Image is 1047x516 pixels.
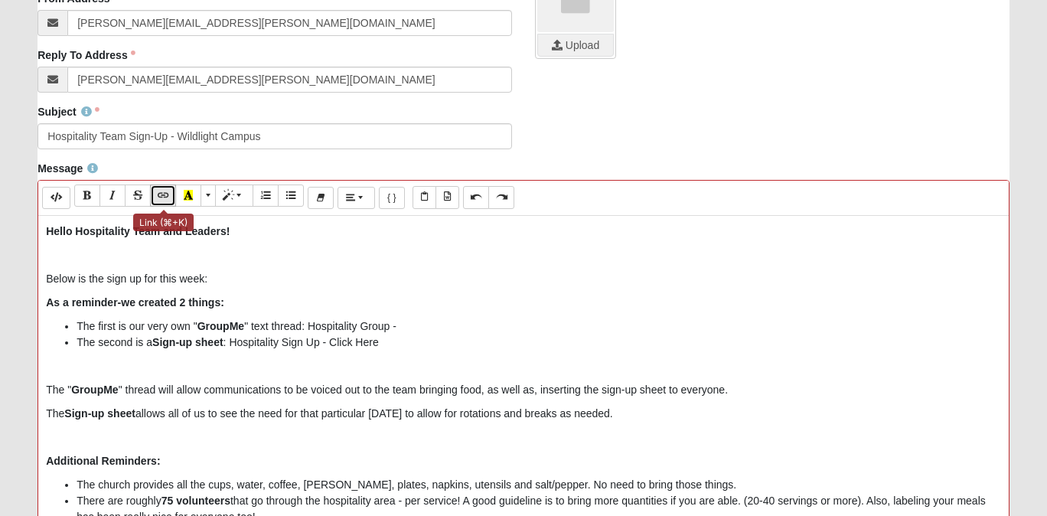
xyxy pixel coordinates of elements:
[308,187,334,209] button: Remove Font Style (⌘+\)
[253,185,279,207] button: Ordered list (⌘+⇧+NUM8)
[38,161,98,176] label: Message
[38,104,99,119] label: Subject
[77,477,1001,493] li: The church provides all the cups, water, coffee, [PERSON_NAME], plates, napkins, utensils and sal...
[38,47,135,63] label: Reply To Address
[201,185,216,207] button: More Color
[338,187,375,209] button: Paragraph
[413,186,436,208] button: Paste Text
[435,186,459,208] button: Paste from Word
[46,455,160,467] b: Additional Reminders:
[278,185,304,207] button: Unordered list (⌘+⇧+NUM7)
[99,185,126,207] button: Italic (⌘+I)
[463,186,489,208] button: Undo (⌘+Z)
[42,187,70,209] button: Code Editor
[64,407,135,420] b: Sign-up sheet
[175,185,201,207] button: Recent Color
[71,384,118,396] b: GroupMe
[152,336,223,348] b: Sign-up sheet
[161,495,230,507] b: 75 volunteers
[77,318,1001,335] li: The first is our very own " " text thread: Hospitality Group -
[125,185,151,207] button: Strikethrough (⌘+⇧+S)
[46,382,1001,398] p: The " " thread will allow communications to be voiced out to the team bringing food, as well as, ...
[215,185,253,207] button: Style
[46,406,1001,422] p: The allows all of us to see the need for that particular [DATE] to allow for rotations and breaks...
[74,185,100,207] button: Bold (⌘+B)
[133,214,194,231] div: Link (⌘+K)
[46,225,230,237] b: Hello Hospitality Team and Leaders!
[46,296,224,309] b: As a reminder-we created 2 things:
[197,320,244,332] b: GroupMe
[150,185,176,207] button: Link (⌘+K)
[77,335,1001,351] li: The second is a : Hospitality Sign Up - Click Here
[379,187,405,209] button: Merge Field
[488,186,514,208] button: Redo (⌘+⇧+Z)
[46,271,1001,287] p: Below is the sign up for this week:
